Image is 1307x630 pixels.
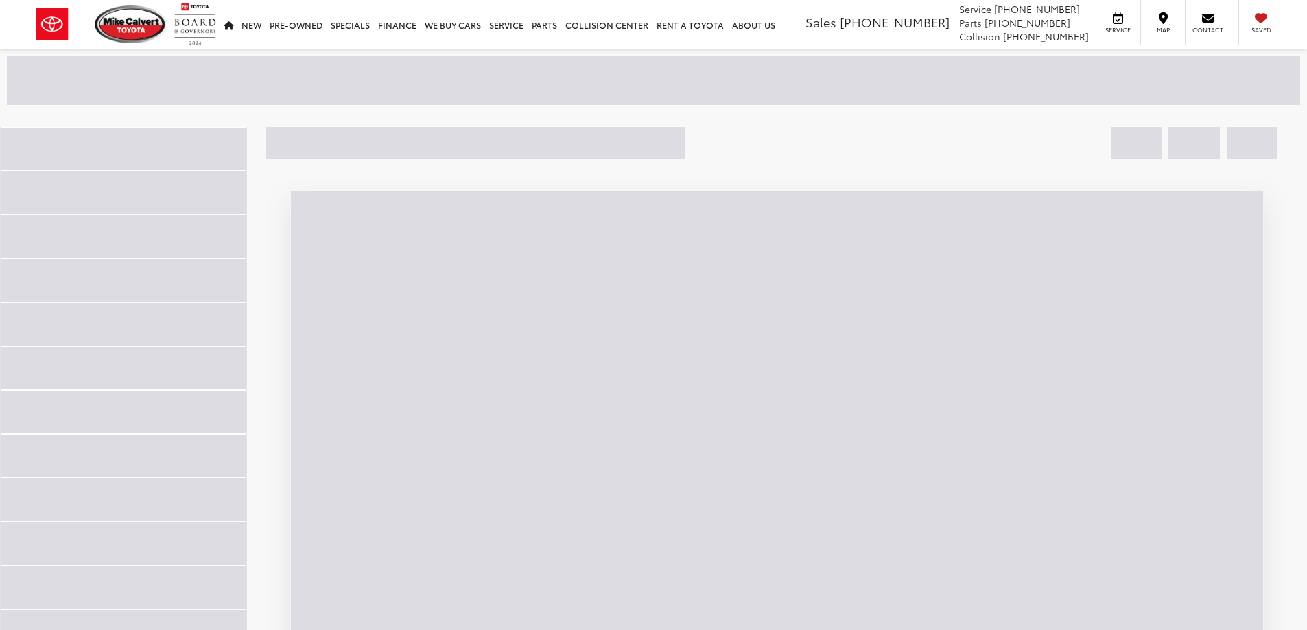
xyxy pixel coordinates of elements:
[959,2,991,16] span: Service
[1103,25,1133,34] span: Service
[959,29,1000,43] span: Collision
[1148,25,1178,34] span: Map
[1003,29,1089,43] span: [PHONE_NUMBER]
[985,16,1070,29] span: [PHONE_NUMBER]
[1246,25,1276,34] span: Saved
[1192,25,1223,34] span: Contact
[840,13,950,31] span: [PHONE_NUMBER]
[95,5,167,43] img: Mike Calvert Toyota
[994,2,1080,16] span: [PHONE_NUMBER]
[959,16,982,29] span: Parts
[805,13,836,31] span: Sales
